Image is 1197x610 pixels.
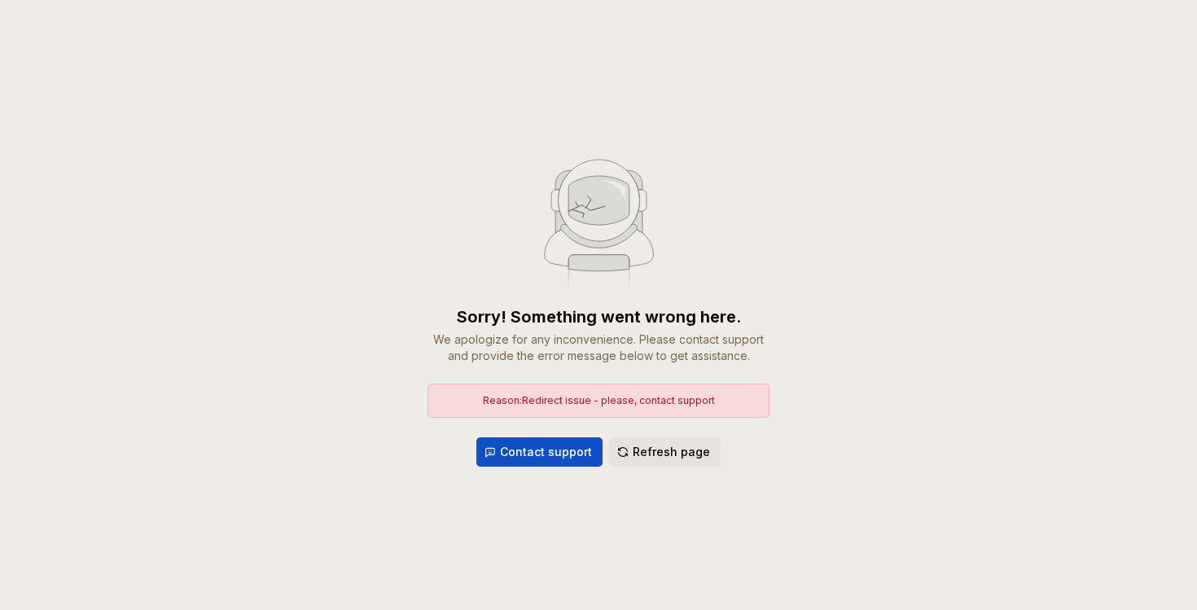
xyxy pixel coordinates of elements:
[483,394,715,406] span: Reason: Redirect issue - please, contact support
[633,444,710,460] span: Refresh page
[427,331,769,364] div: We apologize for any inconvenience. Please contact support and provide the error message below to...
[457,305,741,328] div: Sorry! Something went wrong here.
[500,444,592,460] span: Contact support
[609,437,721,467] button: Refresh page
[476,437,603,467] button: Contact support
